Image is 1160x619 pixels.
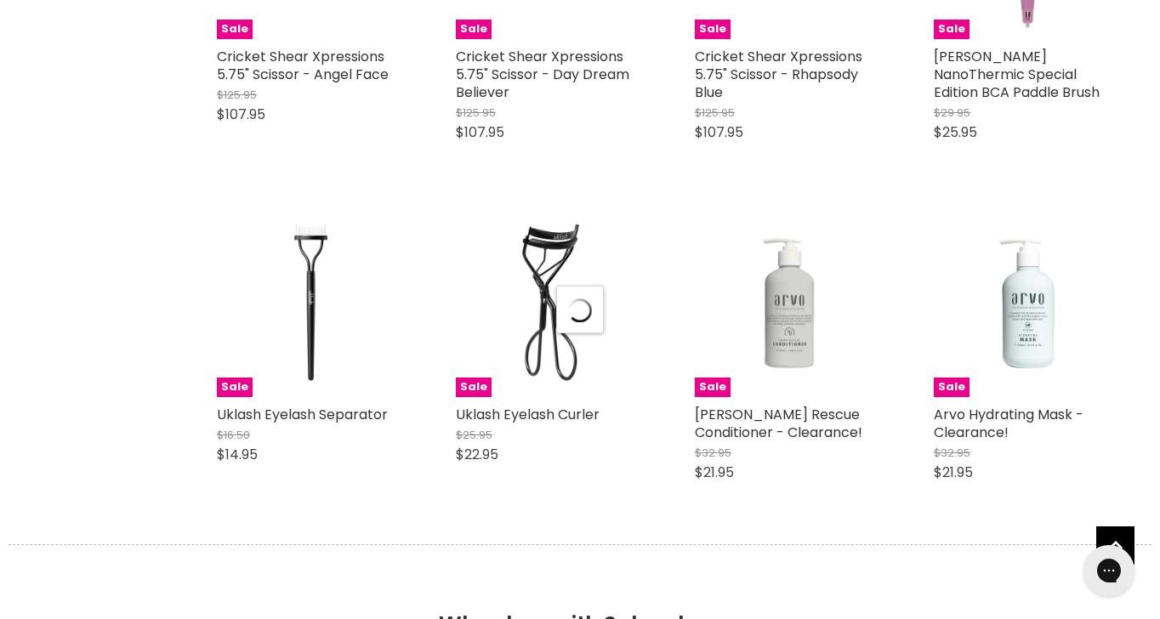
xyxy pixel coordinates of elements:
[934,20,970,39] span: Sale
[695,378,731,397] span: Sale
[217,20,253,39] span: Sale
[695,105,735,121] span: $125.95
[695,209,883,397] a: Arvo Bond Rescue Conditioner - Clearance!Sale
[934,378,970,397] span: Sale
[934,445,970,461] span: $32.95
[480,209,620,397] img: Uklash Eyelash Curler
[695,122,743,142] span: $107.95
[695,405,862,442] a: [PERSON_NAME] Rescue Conditioner - Clearance!
[934,122,977,142] span: $25.95
[217,87,257,103] span: $125.95
[456,20,492,39] span: Sale
[934,405,1083,442] a: Arvo Hydrating Mask - Clearance!
[695,209,883,397] img: Arvo Bond Rescue Conditioner - Clearance!
[934,47,1100,102] a: [PERSON_NAME] NanoThermic Special Edition BCA Paddle Brush
[217,427,250,443] span: $16.50
[217,47,389,84] a: Cricket Shear Xpressions 5.75" Scissor - Angel Face
[456,445,498,464] span: $22.95
[934,209,1122,397] img: Arvo Hydrating Mask - Clearance!
[695,445,731,461] span: $32.95
[456,427,492,443] span: $25.95
[934,105,970,121] span: $29.95
[456,47,629,102] a: Cricket Shear Xpressions 5.75" Scissor - Day Dream Believer
[456,105,496,121] span: $125.95
[695,463,734,482] span: $21.95
[217,378,253,397] span: Sale
[1096,526,1134,565] a: Back to top
[456,122,504,142] span: $107.95
[217,445,258,464] span: $14.95
[695,20,731,39] span: Sale
[934,209,1122,397] a: Arvo Hydrating Mask - Clearance!Sale
[1075,539,1143,602] iframe: Gorgias live chat messenger
[1096,526,1134,571] span: Back to top
[456,209,644,397] a: Uklash Eyelash CurlerSale
[217,405,388,424] a: Uklash Eyelash Separator
[934,463,973,482] span: $21.95
[217,209,405,397] a: Uklash Eyelash SeparatorSale
[456,405,600,424] a: Uklash Eyelash Curler
[456,378,492,397] span: Sale
[217,105,265,124] span: $107.95
[241,209,381,397] img: Uklash Eyelash Separator
[695,47,862,102] a: Cricket Shear Xpressions 5.75" Scissor - Rhapsody Blue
